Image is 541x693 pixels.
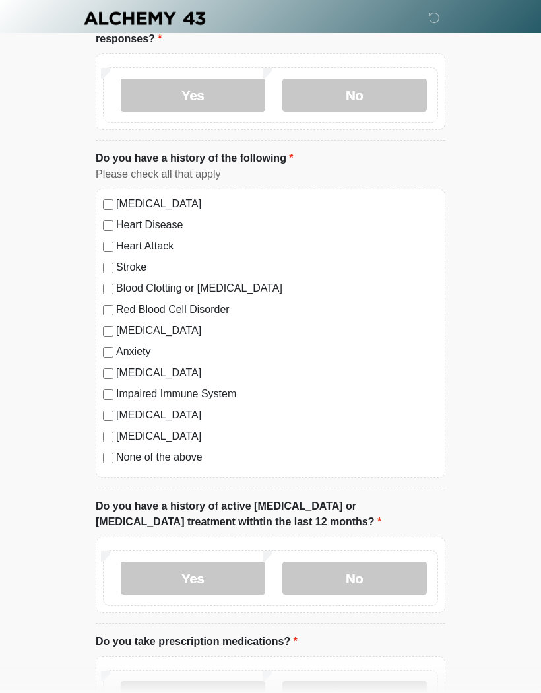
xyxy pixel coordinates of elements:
label: Yes [121,562,265,595]
label: [MEDICAL_DATA] [116,407,438,423]
input: Red Blood Cell Disorder [103,305,113,315]
label: [MEDICAL_DATA] [116,428,438,444]
img: Alchemy 43 Logo [82,10,207,26]
input: [MEDICAL_DATA] [103,326,113,337]
label: Heart Attack [116,238,438,254]
label: Impaired Immune System [116,386,438,402]
label: Do you have a history of the following [96,150,294,166]
input: Impaired Immune System [103,389,113,400]
input: Anxiety [103,347,113,358]
label: Yes [121,79,265,112]
label: No [282,562,427,595]
label: [MEDICAL_DATA] [116,365,438,381]
input: [MEDICAL_DATA] [103,368,113,379]
input: Heart Disease [103,220,113,231]
input: None of the above [103,453,113,463]
label: Heart Disease [116,217,438,233]
label: None of the above [116,449,438,465]
label: Do you take prescription medications? [96,634,298,649]
input: [MEDICAL_DATA] [103,432,113,442]
input: Blood Clotting or [MEDICAL_DATA] [103,284,113,294]
label: [MEDICAL_DATA] [116,196,438,212]
label: No [282,79,427,112]
label: [MEDICAL_DATA] [116,323,438,339]
input: Stroke [103,263,113,273]
input: [MEDICAL_DATA] [103,199,113,210]
input: Heart Attack [103,242,113,252]
label: Red Blood Cell Disorder [116,302,438,317]
label: Blood Clotting or [MEDICAL_DATA] [116,280,438,296]
div: Please check all that apply [96,166,445,182]
label: Stroke [116,259,438,275]
label: Do you have a history of active [MEDICAL_DATA] or [MEDICAL_DATA] treatment withtin the last 12 mo... [96,498,445,530]
label: Anxiety [116,344,438,360]
input: [MEDICAL_DATA] [103,411,113,421]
